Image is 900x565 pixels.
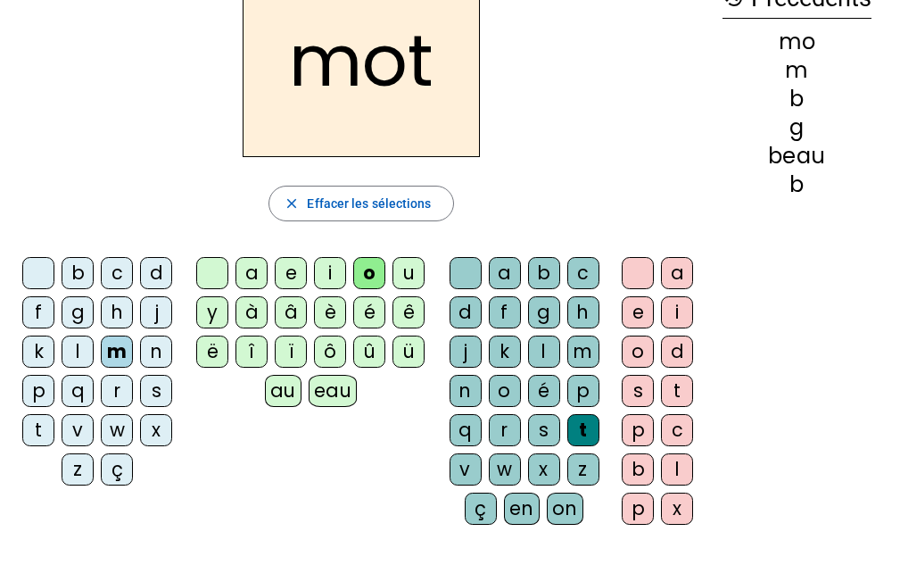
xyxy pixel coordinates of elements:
[528,375,560,407] div: é
[661,414,693,446] div: c
[62,336,94,368] div: l
[489,375,521,407] div: o
[661,493,693,525] div: x
[62,453,94,486] div: z
[722,88,871,110] div: b
[622,296,654,328] div: e
[450,336,482,368] div: j
[722,174,871,195] div: b
[392,336,425,368] div: ü
[140,375,172,407] div: s
[489,414,521,446] div: r
[101,414,133,446] div: w
[489,336,521,368] div: k
[314,257,346,289] div: i
[235,257,268,289] div: a
[140,336,172,368] div: n
[140,414,172,446] div: x
[275,296,307,328] div: â
[235,336,268,368] div: î
[62,414,94,446] div: v
[450,375,482,407] div: n
[101,375,133,407] div: r
[450,453,482,486] div: v
[353,257,385,289] div: o
[22,296,54,328] div: f
[101,257,133,289] div: c
[392,257,425,289] div: u
[314,296,346,328] div: è
[140,257,172,289] div: d
[353,336,385,368] div: û
[309,375,358,407] div: eau
[392,296,425,328] div: ê
[622,375,654,407] div: s
[622,414,654,446] div: p
[661,375,693,407] div: t
[196,336,228,368] div: ë
[450,296,482,328] div: d
[722,117,871,138] div: g
[22,375,54,407] div: p
[622,493,654,525] div: p
[196,296,228,328] div: y
[22,414,54,446] div: t
[567,375,599,407] div: p
[504,493,540,525] div: en
[62,375,94,407] div: q
[661,296,693,328] div: i
[567,453,599,486] div: z
[450,414,482,446] div: q
[567,257,599,289] div: c
[489,453,521,486] div: w
[353,296,385,328] div: é
[622,453,654,486] div: b
[307,193,431,214] span: Effacer les sélections
[275,257,307,289] div: e
[661,336,693,368] div: d
[567,414,599,446] div: t
[722,145,871,167] div: beau
[722,60,871,81] div: m
[661,453,693,486] div: l
[140,296,172,328] div: j
[622,336,654,368] div: o
[284,195,300,212] mat-icon: close
[275,336,307,368] div: ï
[489,257,521,289] div: a
[547,493,583,525] div: on
[528,336,560,368] div: l
[101,453,133,486] div: ç
[268,186,453,221] button: Effacer les sélections
[528,453,560,486] div: x
[62,257,94,289] div: b
[62,296,94,328] div: g
[101,336,133,368] div: m
[235,296,268,328] div: à
[314,336,346,368] div: ô
[567,336,599,368] div: m
[465,493,497,525] div: ç
[265,375,301,407] div: au
[661,257,693,289] div: a
[101,296,133,328] div: h
[567,296,599,328] div: h
[489,296,521,328] div: f
[528,414,560,446] div: s
[528,296,560,328] div: g
[722,31,871,53] div: mo
[528,257,560,289] div: b
[22,336,54,368] div: k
